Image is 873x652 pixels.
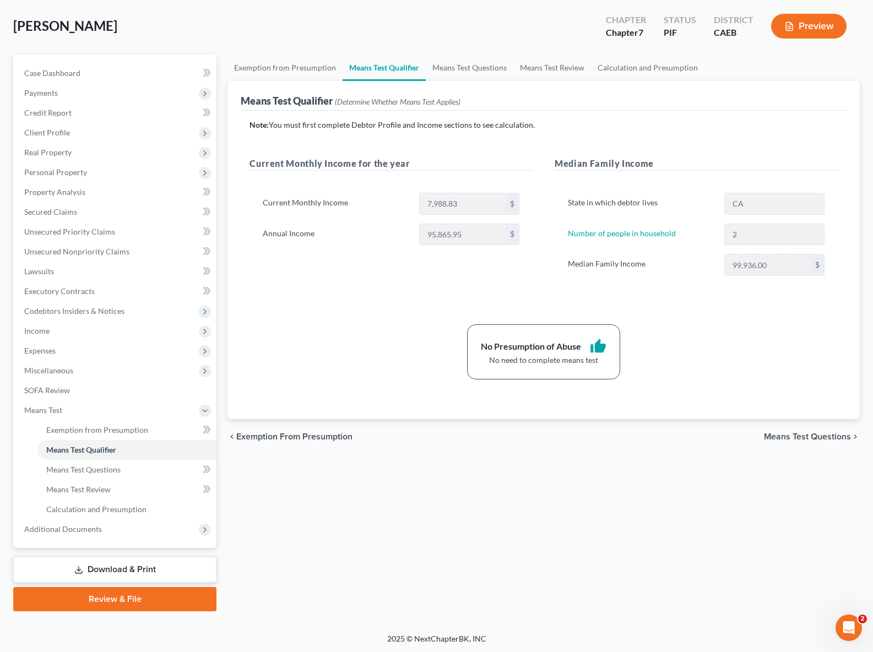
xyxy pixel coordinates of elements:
[568,229,676,238] a: Number of people in household
[24,207,77,216] span: Secured Claims
[37,460,216,480] a: Means Test Questions
[24,346,56,355] span: Expenses
[858,615,867,623] span: 2
[227,432,236,441] i: chevron_left
[227,55,343,81] a: Exemption from Presumption
[725,254,811,275] input: 0.00
[15,281,216,301] a: Executory Contracts
[24,88,58,97] span: Payments
[506,193,519,214] div: $
[513,55,591,81] a: Means Test Review
[24,326,50,335] span: Income
[764,432,860,441] button: Means Test Questions chevron_right
[24,385,70,395] span: SOFA Review
[15,242,216,262] a: Unsecured Nonpriority Claims
[481,355,606,366] div: No need to complete means test
[771,14,847,39] button: Preview
[811,254,824,275] div: $
[13,557,216,583] a: Download & Print
[562,193,718,215] label: State in which debtor lives
[46,504,147,514] span: Calculation and Presumption
[15,63,216,83] a: Case Dashboard
[37,440,216,460] a: Means Test Qualifier
[37,420,216,440] a: Exemption from Presumption
[46,425,148,434] span: Exemption from Presumption
[335,97,460,106] span: (Determine Whether Means Test Applies)
[426,55,513,81] a: Means Test Questions
[24,267,54,276] span: Lawsuits
[24,405,62,415] span: Means Test
[24,227,115,236] span: Unsecured Priority Claims
[24,108,72,117] span: Credit Report
[15,381,216,400] a: SOFA Review
[236,432,353,441] span: Exemption from Presumption
[725,193,824,214] input: State
[24,148,72,157] span: Real Property
[664,26,696,39] div: PIF
[227,432,353,441] button: chevron_left Exemption from Presumption
[481,340,581,353] div: No Presumption of Abuse
[420,224,506,245] input: 0.00
[24,167,87,177] span: Personal Property
[562,254,718,276] label: Median Family Income
[46,445,116,454] span: Means Test Qualifier
[606,14,646,26] div: Chapter
[555,157,838,171] h5: Median Family Income
[13,18,117,34] span: [PERSON_NAME]
[24,187,85,197] span: Property Analysis
[241,94,460,107] div: Means Test Qualifier
[24,68,80,78] span: Case Dashboard
[664,14,696,26] div: Status
[506,224,519,245] div: $
[37,480,216,499] a: Means Test Review
[46,485,111,494] span: Means Test Review
[37,499,216,519] a: Calculation and Presumption
[851,432,860,441] i: chevron_right
[343,55,426,81] a: Means Test Qualifier
[46,465,121,474] span: Means Test Questions
[257,193,413,215] label: Current Monthly Income
[250,120,269,129] strong: Note:
[15,222,216,242] a: Unsecured Priority Claims
[24,366,73,375] span: Miscellaneous
[250,157,533,171] h5: Current Monthly Income for the year
[714,26,753,39] div: CAEB
[24,247,129,256] span: Unsecured Nonpriority Claims
[250,119,838,131] p: You must first complete Debtor Profile and Income sections to see calculation.
[836,615,862,641] iframe: Intercom live chat
[24,524,102,534] span: Additional Documents
[257,224,413,246] label: Annual Income
[420,193,506,214] input: 0.00
[590,338,606,355] i: thumb_up
[725,224,824,245] input: --
[638,27,643,37] span: 7
[15,262,216,281] a: Lawsuits
[15,202,216,222] a: Secured Claims
[24,306,124,316] span: Codebtors Insiders & Notices
[15,182,216,202] a: Property Analysis
[606,26,646,39] div: Chapter
[591,55,704,81] a: Calculation and Presumption
[764,432,851,441] span: Means Test Questions
[13,587,216,611] a: Review & File
[24,128,70,137] span: Client Profile
[714,14,753,26] div: District
[15,103,216,123] a: Credit Report
[24,286,95,296] span: Executory Contracts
